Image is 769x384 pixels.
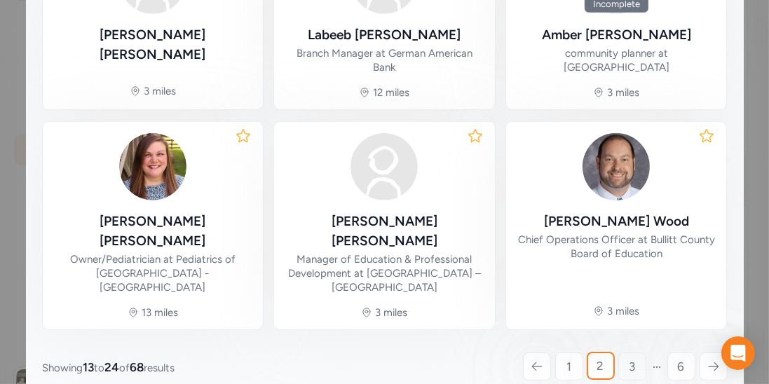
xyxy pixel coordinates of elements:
[544,212,689,231] div: [PERSON_NAME] Wood
[555,352,583,380] a: 1
[54,252,252,294] div: Owner/Pediatrician at Pediatrics of [GEOGRAPHIC_DATA] - [GEOGRAPHIC_DATA]
[54,212,252,251] div: [PERSON_NAME] [PERSON_NAME]
[375,306,407,320] div: 3 miles
[83,360,95,374] span: 13
[119,133,186,200] img: 1SGu6XZYQ2ny2l5W5whc
[130,360,144,374] span: 68
[517,233,716,261] div: Chief Operations Officer at Bullitt County Board of Education
[667,352,695,380] a: 6
[607,85,639,100] div: 3 miles
[721,336,755,370] div: Open Intercom Messenger
[629,358,635,375] span: 3
[308,25,461,45] div: Labeeb [PERSON_NAME]
[373,85,409,100] div: 12 miles
[142,306,178,320] div: 13 miles
[517,46,716,74] div: community planner at [GEOGRAPHIC_DATA]
[351,133,418,200] img: avatar38fbb18c.svg
[566,358,571,375] span: 1
[618,352,646,380] a: 3
[285,46,484,74] div: Branch Manager at German American Bank
[144,84,176,98] div: 3 miles
[285,212,484,251] div: [PERSON_NAME] [PERSON_NAME]
[43,359,175,376] span: Showing to of results
[542,25,691,45] div: Amber [PERSON_NAME]
[105,360,120,374] span: 24
[678,358,685,375] span: 6
[583,133,650,200] img: 6bHKBkV8SRuMdwFIhfNi
[607,304,639,318] div: 3 miles
[285,252,484,294] div: Manager of Education & Professional Development at [GEOGRAPHIC_DATA] – [GEOGRAPHIC_DATA]
[597,357,604,374] span: 2
[54,25,252,64] div: [PERSON_NAME] [PERSON_NAME]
